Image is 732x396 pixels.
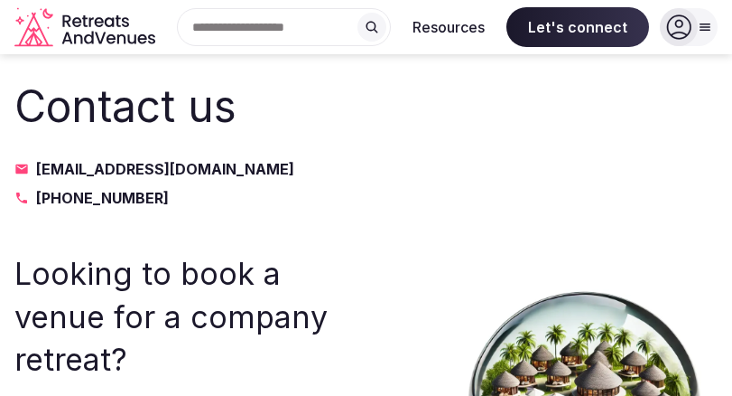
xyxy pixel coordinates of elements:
button: Resources [398,7,499,47]
a: [EMAIL_ADDRESS][DOMAIN_NAME] [14,158,348,180]
h3: Looking to book a venue for a company retreat? [14,252,348,382]
a: Visit the homepage [14,7,159,48]
svg: Retreats and Venues company logo [14,7,159,48]
span: Let's connect [506,7,649,47]
a: [PHONE_NUMBER] [14,187,348,209]
h2: Contact us [14,76,348,137]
